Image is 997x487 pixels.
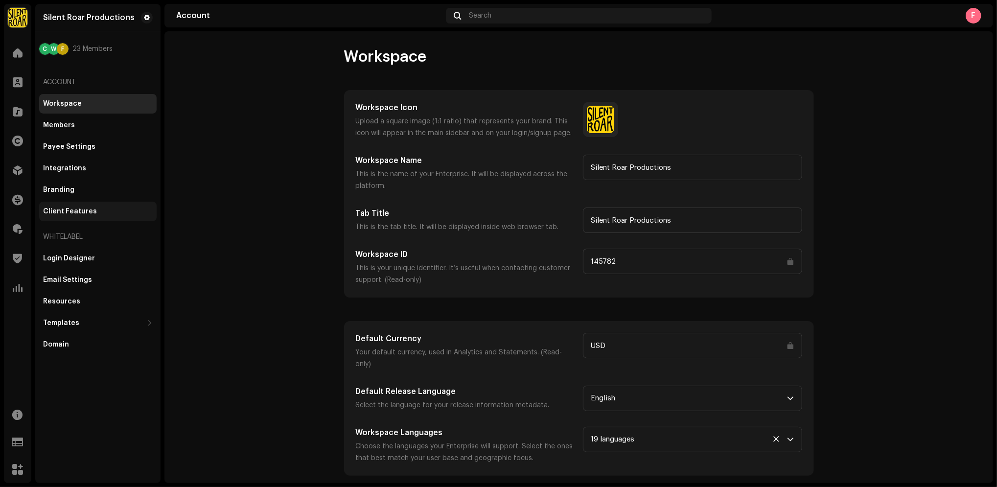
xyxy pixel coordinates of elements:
re-m-nav-item: Client Features [39,202,157,221]
re-m-nav-item: Members [39,116,157,135]
h5: Tab Title [356,208,575,219]
re-m-nav-item: Login Designer [39,249,157,268]
div: Silent Roar Productions [43,14,135,22]
span: Workspace [344,47,427,67]
img: fcfd72e7-8859-4002-b0df-9a7058150634 [8,8,27,27]
div: Account [176,12,442,20]
span: English [591,386,787,411]
div: Domain [43,341,69,348]
span: Search [469,12,491,20]
re-m-nav-item: Payee Settings [39,137,157,157]
p: Select the language for your release information metadata. [356,399,575,411]
h5: Workspace ID [356,249,575,260]
input: Type something... [583,333,802,358]
div: dropdown trigger [787,386,794,411]
div: Branding [43,186,74,194]
p: This is the tab title. It will be displayed inside web browser tab. [356,221,575,233]
re-a-nav-header: Account [39,70,157,94]
div: Login Designer [43,255,95,262]
re-m-nav-item: Branding [39,180,157,200]
re-m-nav-item: Email Settings [39,270,157,290]
p: Your default currency, used in Analytics and Statements. (Read-only) [356,347,575,370]
div: F [57,43,69,55]
re-m-nav-item: Integrations [39,159,157,178]
h5: Workspace Icon [356,102,575,114]
div: Payee Settings [43,143,95,151]
h5: Workspace Languages [356,427,575,439]
h5: Default Release Language [356,386,575,397]
div: F [966,8,981,23]
div: Resources [43,298,80,305]
div: 19 languages [591,427,787,452]
div: Email Settings [43,276,92,284]
div: Integrations [43,164,86,172]
p: Choose the languages your Enterprise will support. Select the ones that best match your user base... [356,441,575,464]
div: C [39,43,51,55]
h5: Default Currency [356,333,575,345]
input: Type something... [583,208,802,233]
p: This is your unique identifier. It’s useful when contacting customer support. (Read-only) [356,262,575,286]
div: Workspace [43,100,82,108]
p: This is the name of your Enterprise. It will be displayed across the platform. [356,168,575,192]
re-m-nav-item: Domain [39,335,157,354]
div: Client Features [43,208,97,215]
div: Members [43,121,75,129]
input: Type something... [583,155,802,180]
span: 23 Members [72,45,113,53]
p: Upload a square image (1:1 ratio) that represents your brand. This icon will appear in the main s... [356,116,575,139]
div: Templates [43,319,79,327]
re-m-nav-item: Workspace [39,94,157,114]
input: Type something... [583,249,802,274]
h5: Workspace Name [356,155,575,166]
re-a-nav-header: Whitelabel [39,225,157,249]
re-m-nav-item: Resources [39,292,157,311]
div: W [48,43,60,55]
re-m-nav-dropdown: Templates [39,313,157,333]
